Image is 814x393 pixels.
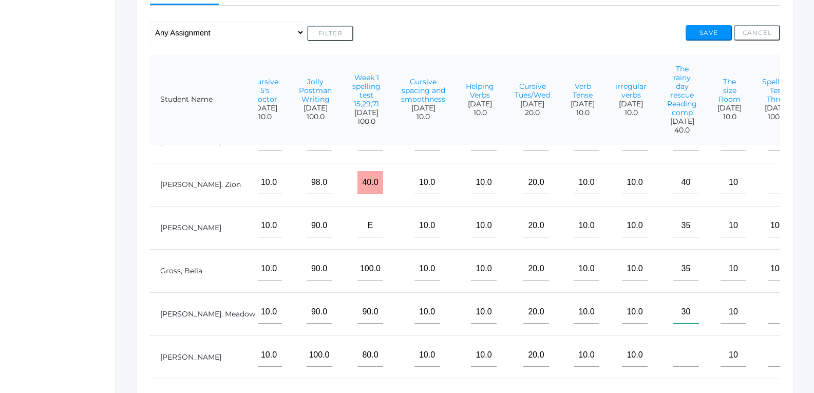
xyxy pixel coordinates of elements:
[615,82,647,100] a: irregular verbs
[762,77,791,104] a: Spelling Test Three
[667,126,697,135] span: 40.0
[299,104,332,113] span: [DATE]
[717,113,742,121] span: 10.0
[160,352,221,362] a: [PERSON_NAME]
[686,25,732,41] button: Save
[717,104,742,113] span: [DATE]
[515,108,550,117] span: 20.0
[252,113,278,121] span: 10.0
[615,108,647,117] span: 10.0
[762,113,791,121] span: 100.0
[571,100,595,108] span: [DATE]
[515,82,550,100] a: Cursive Tues/Wed
[573,82,593,100] a: Verb Tense
[718,77,741,104] a: The size Room
[466,108,494,117] span: 10.0
[762,104,791,113] span: [DATE]
[352,117,381,126] span: 100.0
[466,100,494,108] span: [DATE]
[160,180,241,189] a: [PERSON_NAME], Zion
[352,108,381,117] span: [DATE]
[401,113,445,121] span: 10.0
[252,77,278,104] a: Cursive 5's doctor
[667,117,697,126] span: [DATE]
[667,64,697,117] a: The rainy day rescue Reading comp
[734,25,780,41] button: Cancel
[352,73,381,108] a: Week 1 spelling test 15,29,71
[615,100,647,108] span: [DATE]
[571,108,595,117] span: 10.0
[150,54,258,145] th: Student Name
[307,26,353,41] button: Filter
[299,77,332,104] a: Jolly Postman Writing
[299,113,332,121] span: 100.0
[160,266,202,275] a: Gross, Bella
[160,223,221,232] a: [PERSON_NAME]
[160,309,255,319] a: [PERSON_NAME], Meadow
[466,82,494,100] a: Helping Verbs
[515,100,550,108] span: [DATE]
[401,104,445,113] span: [DATE]
[252,104,278,113] span: [DATE]
[401,77,445,104] a: Cursive spacing and smoothness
